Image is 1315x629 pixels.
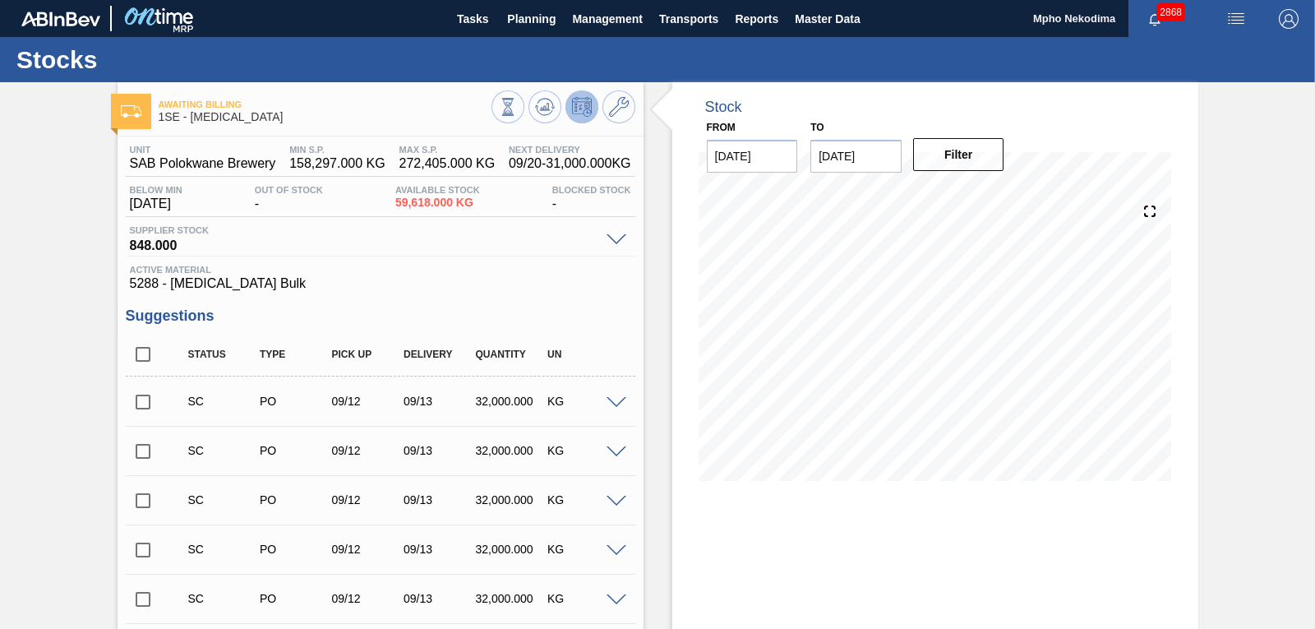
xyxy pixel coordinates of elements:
span: Tasks [454,9,491,29]
span: 09/20 - 31,000.000 KG [509,156,631,171]
div: Delivery [399,349,478,360]
span: 1SE - Dextrose [159,111,491,123]
label: to [810,122,824,133]
button: Deprogram Stock [565,90,598,123]
img: userActions [1226,9,1246,29]
div: 32,000.000 [472,592,551,605]
img: TNhmsLtSVTkK8tSr43FrP2fwEKptu5GPRR3wAAAABJRU5ErkJggg== [21,12,100,26]
div: KG [543,395,622,408]
div: 09/13/2025 [399,493,478,506]
div: 09/12/2025 [328,395,407,408]
div: 09/12/2025 [328,592,407,605]
div: Type [256,349,335,360]
div: UN [543,349,622,360]
span: Supplier Stock [130,225,598,235]
div: KG [543,543,622,556]
span: [DATE] [130,197,182,211]
span: Active Material [130,265,631,275]
div: KG [543,592,622,605]
div: Purchase order [256,592,335,605]
button: Go to Master Data / General [602,90,635,123]
div: 09/12/2025 [328,493,407,506]
span: Master Data [795,9,860,29]
div: Purchase order [256,395,335,408]
span: MAX S.P. [399,145,496,155]
span: Planning [507,9,556,29]
input: mm/dd/yyyy [810,140,902,173]
span: MIN S.P. [289,145,385,155]
div: 09/13/2025 [399,543,478,556]
div: Suggestion Created [184,444,263,457]
div: 32,000.000 [472,543,551,556]
span: Below Min [130,185,182,195]
div: 09/13/2025 [399,395,478,408]
span: 59,618.000 KG [395,197,480,209]
div: Status [184,349,263,360]
button: Notifications [1128,7,1181,30]
div: 09/12/2025 [328,444,407,457]
span: Management [572,9,643,29]
span: Available Stock [395,185,480,195]
div: 32,000.000 [472,493,551,506]
span: SAB Polokwane Brewery [130,156,276,171]
span: 848.000 [130,235,598,252]
div: Purchase order [256,543,335,556]
button: Filter [913,138,1004,171]
div: Suggestion Created [184,493,263,506]
input: mm/dd/yyyy [707,140,798,173]
span: 2868 [1156,3,1185,21]
div: Pick up [328,349,407,360]
span: 5288 - [MEDICAL_DATA] Bulk [130,276,631,291]
button: Stocks Overview [491,90,524,123]
span: 272,405.000 KG [399,156,496,171]
span: 158,297.000 KG [289,156,385,171]
div: Suggestion Created [184,592,263,605]
div: 09/13/2025 [399,592,478,605]
div: KG [543,444,622,457]
div: KG [543,493,622,506]
span: Transports [659,9,718,29]
span: Unit [130,145,276,155]
button: Update Chart [528,90,561,123]
label: From [707,122,736,133]
div: Suggestion Created [184,543,263,556]
div: Stock [705,99,742,116]
div: Quantity [472,349,551,360]
span: Reports [735,9,778,29]
img: Logout [1279,9,1299,29]
div: - [251,185,327,211]
div: 32,000.000 [472,444,551,457]
span: Out Of Stock [255,185,323,195]
span: Awaiting Billing [159,99,491,109]
img: Ícone [121,105,141,118]
div: Suggestion Created [184,395,263,408]
div: 09/12/2025 [328,543,407,556]
span: Blocked Stock [552,185,631,195]
div: - [548,185,635,211]
h1: Stocks [16,50,308,69]
div: 32,000.000 [472,395,551,408]
span: Next Delivery [509,145,631,155]
div: Purchase order [256,444,335,457]
div: 09/13/2025 [399,444,478,457]
h3: Suggestions [126,308,635,325]
div: Purchase order [256,493,335,506]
